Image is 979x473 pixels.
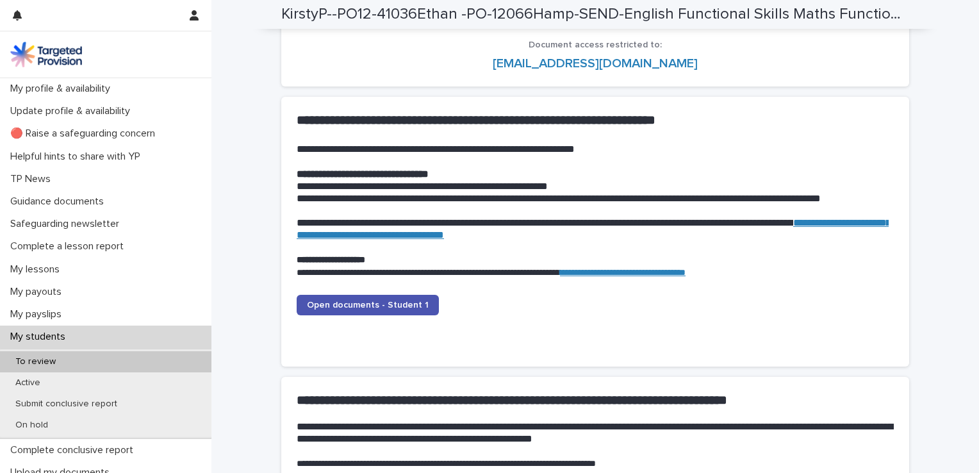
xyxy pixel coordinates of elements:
p: 🔴 Raise a safeguarding concern [5,128,165,140]
p: My payouts [5,286,72,298]
a: [EMAIL_ADDRESS][DOMAIN_NAME] [493,57,698,70]
p: Complete a lesson report [5,240,134,253]
a: Open documents - Student 1 [297,295,439,315]
img: M5nRWzHhSzIhMunXDL62 [10,42,82,67]
p: Guidance documents [5,195,114,208]
p: Update profile & availability [5,105,140,117]
p: Complete conclusive report [5,444,144,456]
p: My students [5,331,76,343]
p: To review [5,356,66,367]
p: On hold [5,420,58,431]
p: My profile & availability [5,83,120,95]
p: Helpful hints to share with YP [5,151,151,163]
p: My lessons [5,263,70,276]
p: My payslips [5,308,72,320]
p: Active [5,378,51,388]
p: Submit conclusive report [5,399,128,410]
span: Open documents - Student 1 [307,301,429,310]
h2: KirstyP--PO12-41036Ethan -PO-12066Hamp-SEND-English Functional Skills Maths Functional Skills-16359 [281,5,904,24]
p: TP News [5,173,61,185]
span: Document access restricted to: [529,40,662,49]
p: Safeguarding newsletter [5,218,129,230]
